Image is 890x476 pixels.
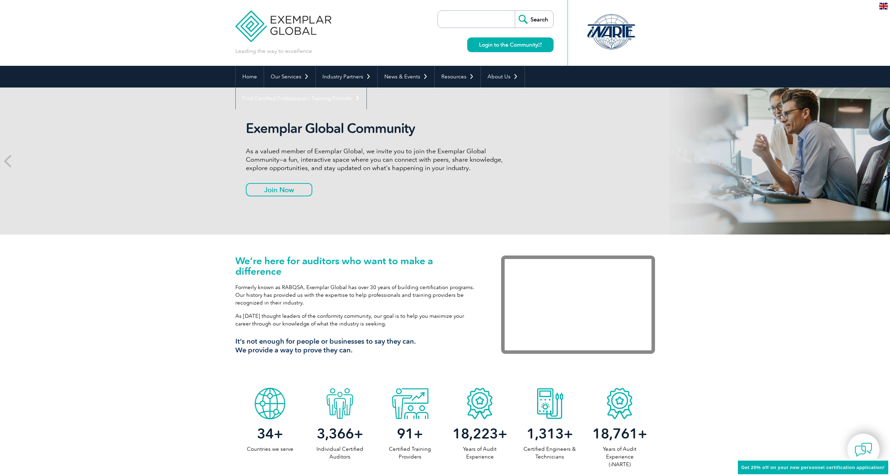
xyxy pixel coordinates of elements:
[375,445,445,461] p: Certified Training Providers
[235,337,480,355] h3: It’s not enough for people or businesses to say they can. We provide a way to prove they can.
[305,445,375,461] p: Individual Certified Auditors
[855,441,872,458] img: contact-chat.png
[246,147,508,172] p: As a valued member of Exemplar Global, we invite you to join the Exemplar Global Community—a fun,...
[305,428,375,439] h2: +
[515,445,585,461] p: Certified Engineers & Technicians
[246,120,508,136] h2: Exemplar Global Community
[264,66,315,87] a: Our Services
[879,3,888,9] img: en
[257,425,274,442] span: 34
[741,465,885,470] span: Get 20% off on your new personnel certification application!
[397,425,414,442] span: 91
[236,87,366,109] a: Find Certified Professional / Training Provider
[236,66,264,87] a: Home
[453,425,498,442] span: 18,223
[235,445,305,453] p: Countries we serve
[467,37,554,52] a: Login to the Community
[435,66,480,87] a: Resources
[235,312,480,328] p: As [DATE] thought leaders of the conformity community, our goal is to help you maximize your care...
[515,11,553,28] input: Search
[375,428,445,439] h2: +
[246,183,312,196] a: Join Now
[235,47,312,55] p: Leading the way to excellence
[515,428,585,439] h2: +
[235,283,480,307] p: Formerly known as RABQSA, Exemplar Global has over 30 years of building certification programs. O...
[317,425,354,442] span: 3,366
[538,43,542,47] img: open_square.png
[445,445,515,461] p: Years of Audit Experience
[316,66,377,87] a: Industry Partners
[235,255,480,276] h1: We’re here for auditors who want to make a difference
[235,428,305,439] h2: +
[585,445,655,468] p: Years of Audit Experience (iNARTE)
[501,255,655,354] iframe: Exemplar Global: Working together to make a difference
[585,428,655,439] h2: +
[378,66,434,87] a: News & Events
[527,425,564,442] span: 1,313
[445,428,515,439] h2: +
[592,425,638,442] span: 18,761
[481,66,525,87] a: About Us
